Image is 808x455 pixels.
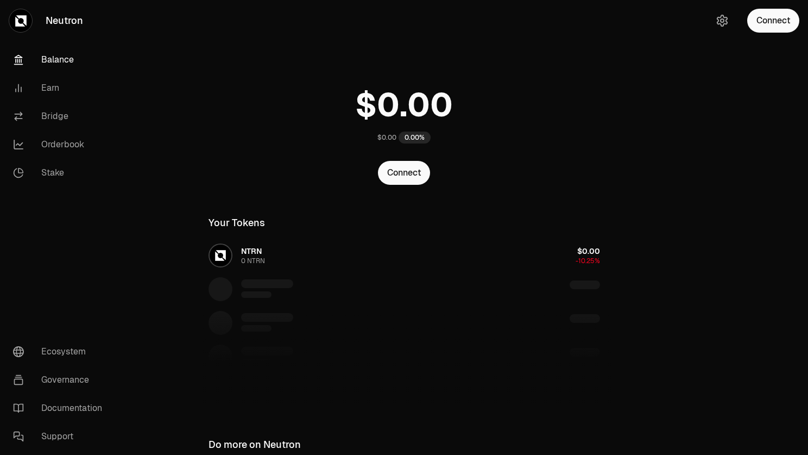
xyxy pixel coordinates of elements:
a: Ecosystem [4,338,117,366]
a: Balance [4,46,117,74]
a: Support [4,422,117,451]
a: Documentation [4,394,117,422]
a: Governance [4,366,117,394]
div: Do more on Neutron [209,437,301,452]
a: Earn [4,74,117,102]
button: Connect [378,161,430,185]
a: Orderbook [4,130,117,159]
div: Your Tokens [209,215,265,230]
a: Stake [4,159,117,187]
div: 0.00% [399,132,431,144]
div: $0.00 [377,133,396,142]
a: Bridge [4,102,117,130]
button: Connect [747,9,799,33]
